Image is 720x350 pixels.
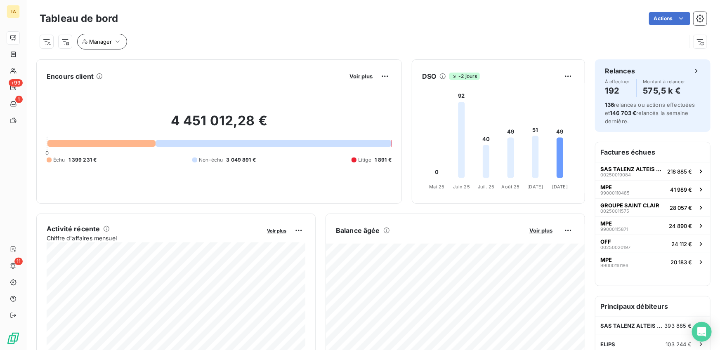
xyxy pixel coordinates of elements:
span: 136 [605,101,614,108]
span: 393 885 € [665,322,692,329]
h6: Activité récente [47,224,100,234]
span: 3 049 891 € [226,156,256,164]
h2: 4 451 012,28 € [47,113,392,137]
button: MPE9900011048541 989 € [595,180,710,198]
span: Voir plus [267,228,286,234]
span: À effectuer [605,79,630,84]
span: ELIPS [600,341,616,348]
span: SAS TALENZ ALTEIS AUDIT [600,322,665,329]
span: 11 [14,258,23,265]
button: GROUPE SAINT CLAIR0025001157528 057 € [595,198,710,216]
span: 99000110186 [600,263,628,268]
span: 218 885 € [667,168,692,175]
span: Litige [358,156,371,164]
span: Non-échu [199,156,223,164]
span: Montant à relancer [643,79,685,84]
button: Voir plus [527,227,555,234]
button: Voir plus [264,227,289,234]
span: -2 jours [449,73,479,80]
span: 1 399 231 € [68,156,97,164]
span: 00250020197 [600,245,630,250]
span: 99000110485 [600,190,630,195]
h6: Encours client [47,71,94,81]
tspan: [DATE] [552,184,568,190]
span: MPE [600,220,612,227]
h6: Principaux débiteurs [595,296,710,316]
span: Voir plus [529,227,552,234]
span: 103 244 € [666,341,692,348]
div: TA [7,5,20,18]
span: 24 112 € [671,241,692,247]
span: Échu [53,156,65,164]
button: Voir plus [347,73,375,80]
span: Voir plus [349,73,373,80]
tspan: Juin 25 [453,184,470,190]
span: 20 183 € [670,259,692,265]
tspan: Juil. 25 [478,184,494,190]
button: MPE9900011018620 183 € [595,253,710,271]
span: 0 [45,150,49,156]
span: 41 989 € [670,186,692,193]
div: Open Intercom Messenger [692,322,712,342]
tspan: Mai 25 [429,184,444,190]
span: relances ou actions effectuées et relancés la semaine dernière. [605,101,695,124]
h3: Tableau de bord [40,11,118,26]
h4: 575,5 k € [643,84,685,97]
h6: Balance âgée [336,226,380,235]
img: Logo LeanPay [7,332,20,345]
span: 146 703 € [610,110,636,116]
span: Manager [89,38,112,45]
span: Chiffre d'affaires mensuel [47,234,261,242]
span: SAS TALENZ ALTEIS AUDIT [600,166,664,172]
button: Actions [649,12,690,25]
span: 00250019084 [600,172,631,177]
span: 99000115871 [600,227,628,232]
button: OFF0025002019724 112 € [595,235,710,253]
h6: Factures échues [595,142,710,162]
button: MPE9900011587124 890 € [595,216,710,235]
span: MPE [600,184,612,190]
span: GROUPE SAINT CLAIR [600,202,659,209]
button: SAS TALENZ ALTEIS AUDIT00250019084218 885 € [595,162,710,180]
span: OFF [600,238,611,245]
span: 00250011575 [600,209,629,214]
tspan: [DATE] [528,184,543,190]
span: +99 [9,79,23,87]
span: 1 891 € [375,156,392,164]
h4: 192 [605,84,630,97]
span: 24 890 € [669,223,692,229]
h6: DSO [422,71,436,81]
span: 1 [15,96,23,103]
span: 28 057 € [670,204,692,211]
h6: Relances [605,66,635,76]
span: MPE [600,256,612,263]
tspan: Août 25 [502,184,520,190]
button: Manager [77,34,127,49]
